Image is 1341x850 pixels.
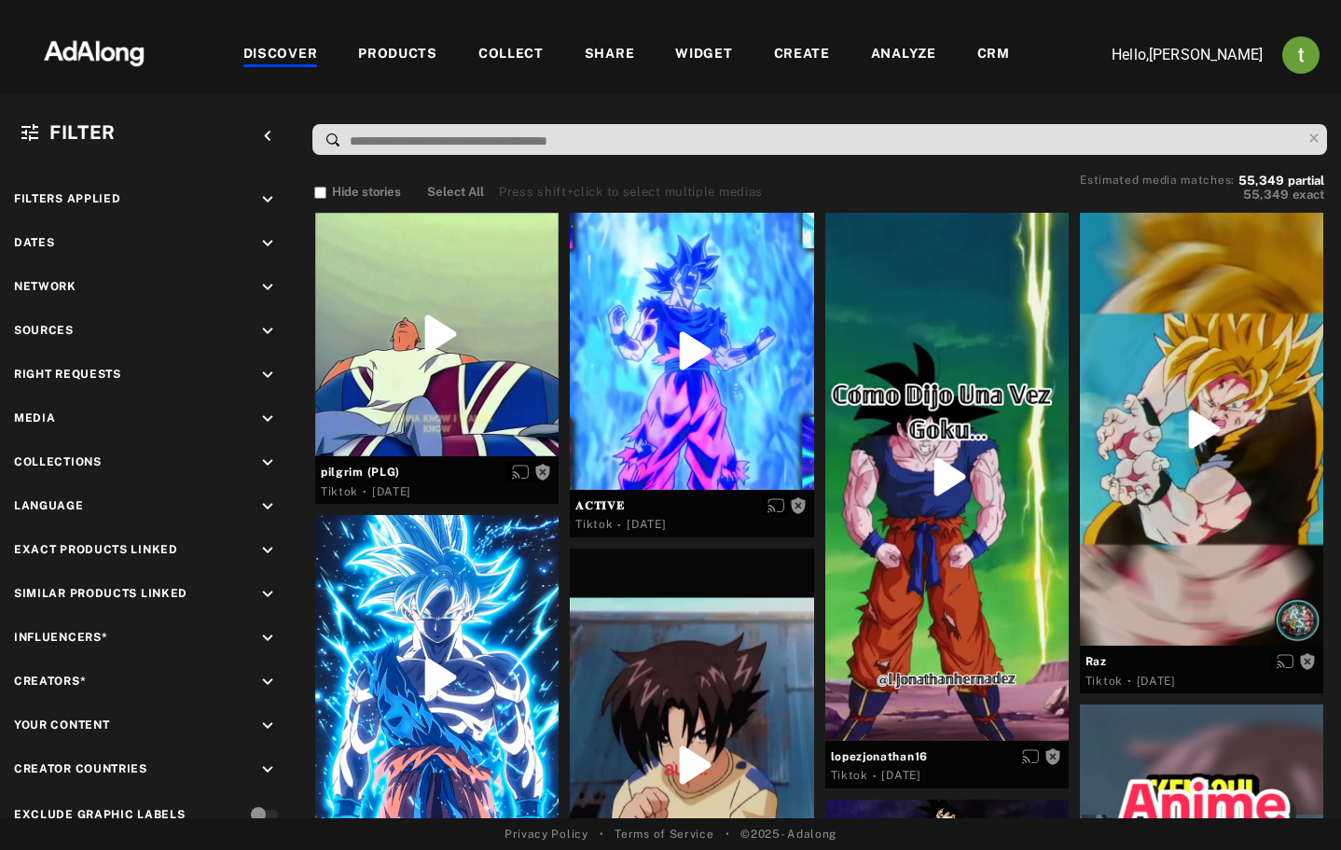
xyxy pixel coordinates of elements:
button: Enable diffusion on this media [1016,746,1044,766]
i: keyboard_arrow_left [257,126,278,146]
button: 55,349partial [1238,176,1324,186]
i: keyboard_arrow_down [257,233,278,254]
button: Enable diffusion on this media [506,462,534,481]
time: 2025-07-25T00:00:00.000Z [372,485,411,498]
span: · [873,769,878,784]
div: CRM [977,44,1010,66]
span: Your Content [14,718,109,732]
span: Influencers* [14,631,107,644]
span: · [617,518,622,533]
span: Creators* [14,675,86,688]
a: Privacy Policy [505,826,588,843]
span: Right Requests [14,368,121,381]
div: Exclude Graphic Labels [14,806,185,823]
i: keyboard_arrow_down [257,716,278,736]
span: Rights not requested [790,498,807,511]
span: Media [14,411,56,425]
time: 2025-07-22T00:00:00.000Z [627,518,666,531]
button: Hide stories [314,183,401,202]
div: Tiktok [321,483,358,500]
span: Filter [49,121,116,144]
i: keyboard_arrow_down [257,453,278,473]
i: keyboard_arrow_down [257,496,278,517]
span: © 2025 - Adalong [740,826,836,843]
div: Tiktok [831,767,868,784]
span: · [1127,674,1132,689]
i: keyboard_arrow_down [257,321,278,341]
i: keyboard_arrow_down [257,759,278,780]
span: Sources [14,324,74,337]
span: 55,349 [1243,188,1289,202]
div: Press shift+click to select multiple medias [499,183,763,202]
button: Enable diffusion on this media [1271,651,1299,671]
div: ANALYZE [871,44,936,66]
div: COLLECT [478,44,544,66]
time: 2025-07-21T00:00:00.000Z [881,769,920,782]
span: Similar Products Linked [14,587,187,600]
i: keyboard_arrow_down [257,189,278,210]
i: keyboard_arrow_down [257,277,278,298]
span: Rights not requested [1299,654,1316,667]
i: keyboard_arrow_down [257,365,278,385]
div: PRODUCTS [358,44,437,66]
span: Rights not requested [534,465,551,478]
span: • [600,826,604,843]
span: Creator Countries [14,762,147,775]
span: Filters applied [14,192,121,205]
button: Account settings [1278,32,1324,78]
span: Exact Products Linked [14,543,178,556]
span: • [726,826,730,843]
div: Tiktok [1085,673,1123,690]
div: SHARE [585,44,635,66]
i: keyboard_arrow_down [257,628,278,648]
p: Hello, [PERSON_NAME] [1076,44,1263,66]
div: Tiktok [575,516,613,533]
span: Dates [14,236,55,249]
i: keyboard_arrow_down [257,540,278,561]
button: Enable diffusion on this media [762,495,790,515]
span: 𝐀𝐂𝐓𝐈𝐕𝐄 [575,497,808,514]
div: WIDGET [675,44,732,66]
i: keyboard_arrow_down [257,584,278,605]
button: Select All [427,183,484,202]
span: Estimated media matches: [1080,174,1235,187]
img: 63233d7d88ed69de3c212112c67096b6.png [12,23,176,79]
span: · [363,484,367,499]
a: Terms of Service [615,826,713,843]
span: lopezjonathan16 [831,748,1063,765]
i: keyboard_arrow_down [257,672,278,692]
i: keyboard_arrow_down [257,409,278,429]
img: ACg8ocJj1Mp6hOb8A41jL1uwSMxz7God0ICt0FEFk954meAQ=s96-c [1282,36,1320,74]
span: pilgrim (PLG) [321,464,553,481]
div: DISCOVER [243,44,318,66]
span: Network [14,280,76,293]
span: Collections [14,455,102,468]
span: 55,349 [1238,174,1284,188]
div: CREATE [774,44,830,66]
time: 2025-07-21T00:00:00.000Z [1137,675,1176,688]
span: Language [14,499,84,512]
button: 55,349exact [1080,186,1324,204]
span: Rights not requested [1044,749,1061,762]
span: Raz [1085,653,1318,670]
